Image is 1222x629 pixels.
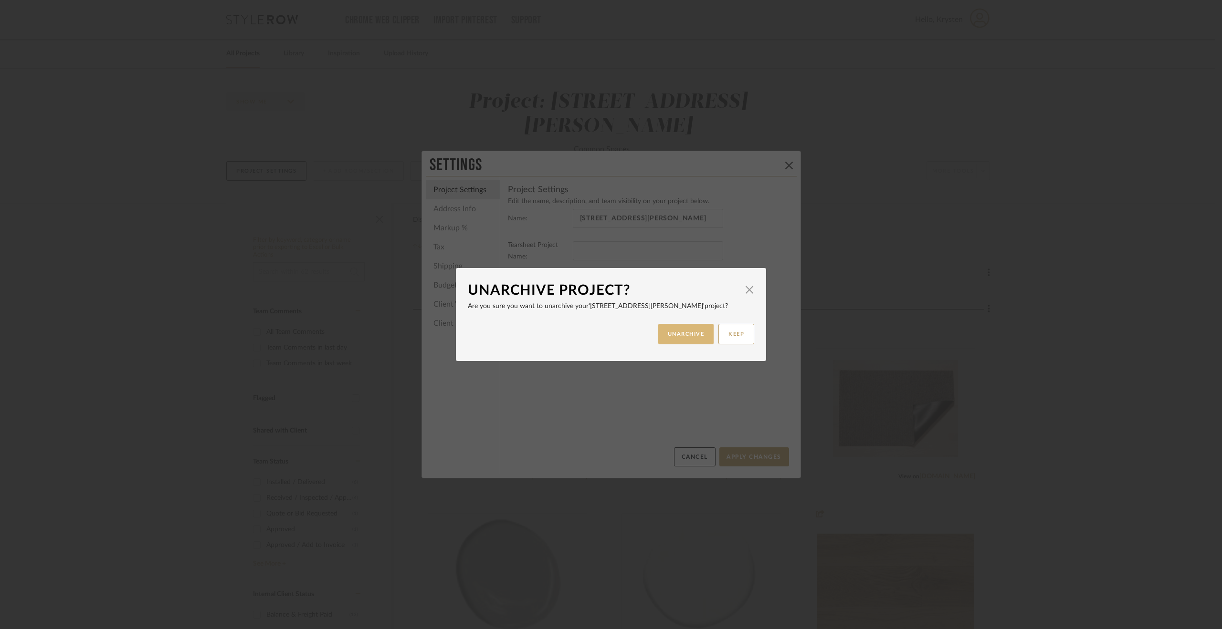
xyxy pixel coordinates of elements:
p: Are you sure you want to unarchive your project? [468,301,754,311]
div: Unarchive Project? [468,280,740,301]
button: KEEP [718,324,754,344]
button: UNARCHIVE [658,324,714,344]
button: Close [740,280,759,299]
span: '[STREET_ADDRESS][PERSON_NAME]' [589,303,705,309]
dialog-header: Unarchive Project? [468,280,754,301]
